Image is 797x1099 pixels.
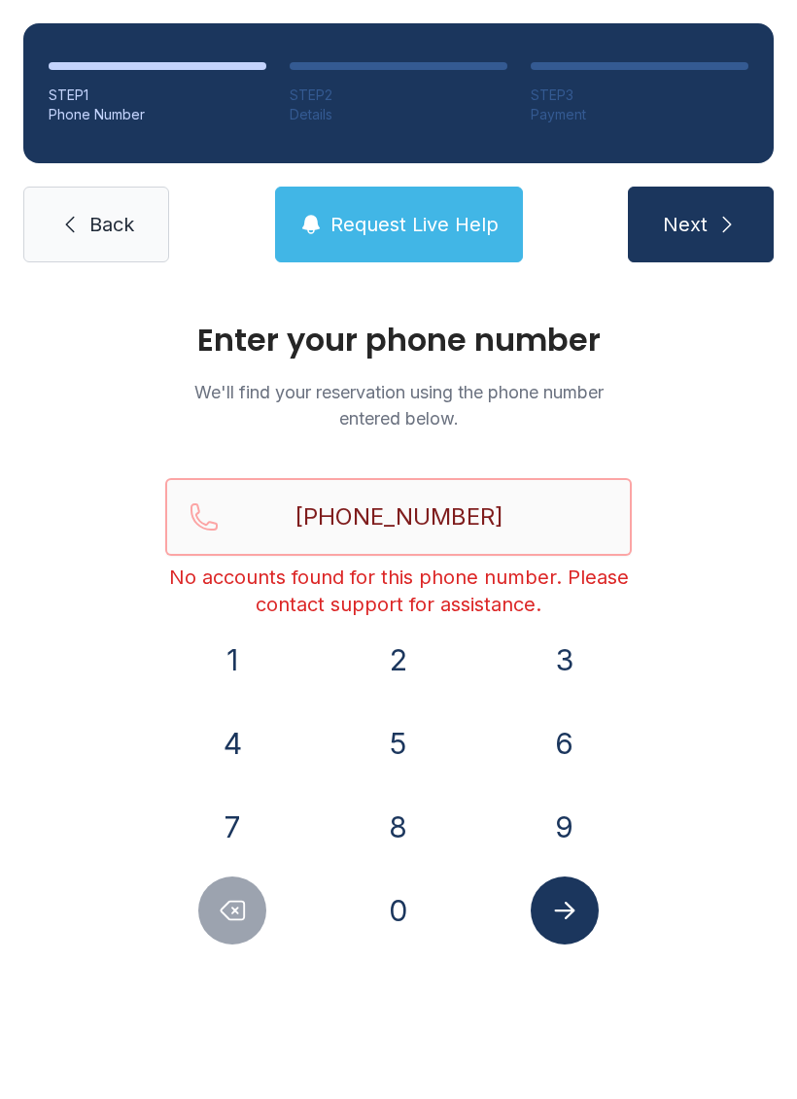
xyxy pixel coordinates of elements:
input: Reservation phone number [165,478,632,556]
div: Details [290,105,507,124]
span: Request Live Help [330,211,499,238]
button: 5 [364,709,433,777]
div: No accounts found for this phone number. Please contact support for assistance. [165,564,632,618]
button: 8 [364,793,433,861]
div: STEP 3 [531,86,748,105]
span: Next [663,211,708,238]
div: STEP 1 [49,86,266,105]
div: Payment [531,105,748,124]
button: 1 [198,626,266,694]
button: 7 [198,793,266,861]
button: Delete number [198,876,266,944]
h1: Enter your phone number [165,325,632,356]
button: 3 [531,626,599,694]
button: Submit lookup form [531,876,599,944]
div: STEP 2 [290,86,507,105]
button: 9 [531,793,599,861]
div: Phone Number [49,105,266,124]
button: 4 [198,709,266,777]
button: 6 [531,709,599,777]
button: 2 [364,626,433,694]
span: Back [89,211,134,238]
button: 0 [364,876,433,944]
p: We'll find your reservation using the phone number entered below. [165,379,632,431]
